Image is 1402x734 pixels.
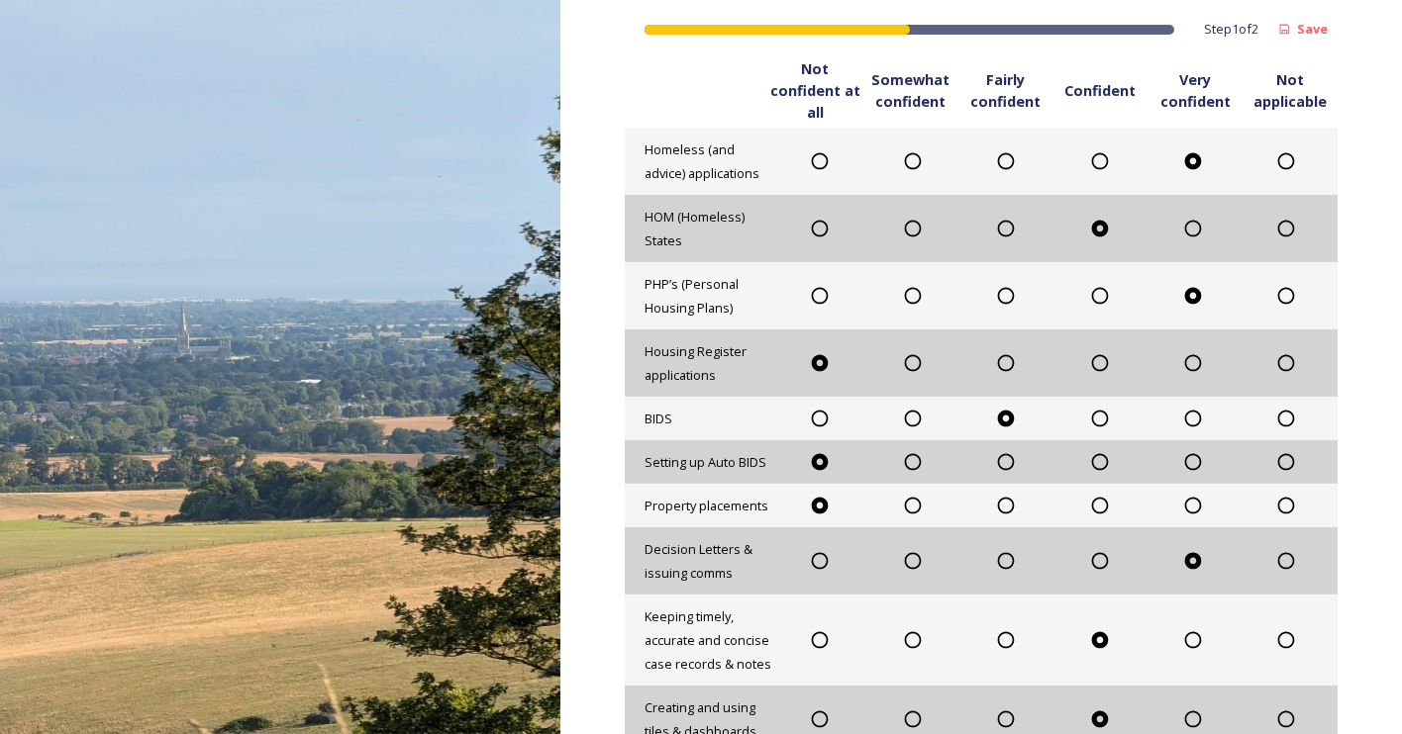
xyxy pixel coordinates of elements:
[645,497,768,514] span: Property placements
[645,275,739,317] span: PHP’s (Personal Housing Plans)
[1297,20,1328,38] strong: Save
[862,69,957,112] span: Somewhat confident
[645,140,759,182] span: Homeless (and advice) applications
[645,342,747,384] span: Housing Register applications
[1204,20,1258,39] span: Step 1 of 2
[1148,69,1243,112] span: Very confident
[645,208,745,249] span: HOM (Homeless) States
[767,58,862,123] span: Not confident at all
[645,540,752,582] span: Decision Letters & issuing comms
[957,69,1052,112] span: Fairly confident
[1243,69,1338,112] span: Not applicable
[645,410,672,427] span: BIDS
[645,453,766,471] span: Setting up Auto BIDS
[645,607,771,673] span: Keeping timely, accurate and concise case records & notes
[1064,80,1136,102] span: Confident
